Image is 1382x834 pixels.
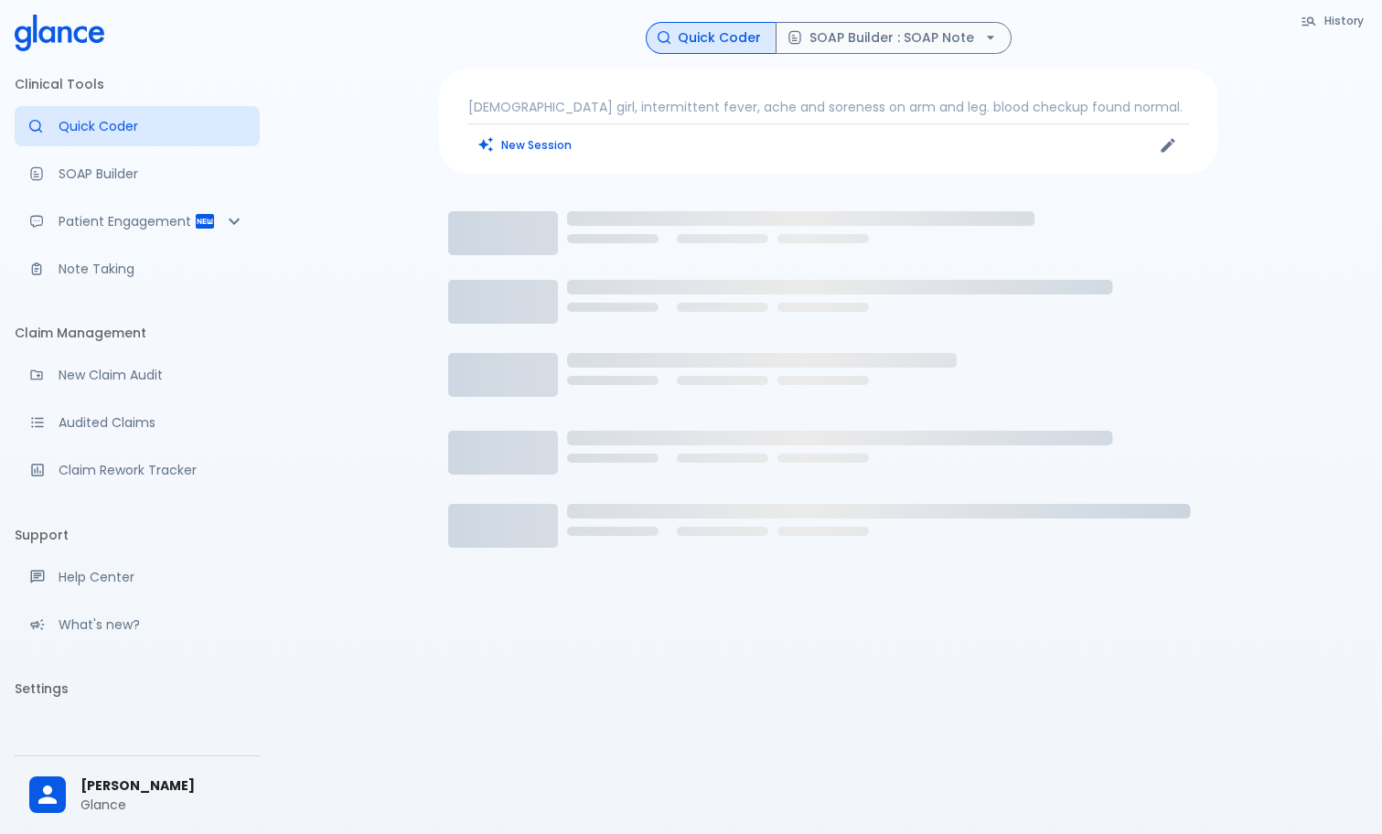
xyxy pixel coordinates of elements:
[59,366,245,384] p: New Claim Audit
[59,461,245,479] p: Claim Rework Tracker
[15,355,260,395] a: Audit a new claim
[468,132,583,158] button: Clears all inputs and results.
[59,413,245,432] p: Audited Claims
[15,764,260,827] div: [PERSON_NAME]Glance
[776,22,1012,54] button: SOAP Builder : SOAP Note
[15,106,260,146] a: Moramiz: Find ICD10AM codes instantly
[15,402,260,443] a: View audited claims
[468,98,1189,116] p: [DEMOGRAPHIC_DATA] girl, intermittent fever, ache and soreness on arm and leg. blood checkup foun...
[59,212,194,230] p: Patient Engagement
[59,568,245,586] p: Help Center
[15,249,260,289] a: Advanced note-taking
[59,615,245,634] p: What's new?
[59,165,245,183] p: SOAP Builder
[80,776,245,796] span: [PERSON_NAME]
[59,260,245,278] p: Note Taking
[15,450,260,490] a: Monitor progress of claim corrections
[646,22,777,54] button: Quick Coder
[59,117,245,135] p: Quick Coder
[15,201,260,241] div: Patient Reports & Referrals
[1154,132,1182,159] button: Edit
[1291,7,1375,34] button: History
[15,667,260,711] li: Settings
[15,604,260,645] div: Recent updates and feature releases
[15,557,260,597] a: Get help from our support team
[80,796,245,814] p: Glance
[15,62,260,106] li: Clinical Tools
[15,311,260,355] li: Claim Management
[15,154,260,194] a: Docugen: Compose a clinical documentation in seconds
[15,513,260,557] li: Support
